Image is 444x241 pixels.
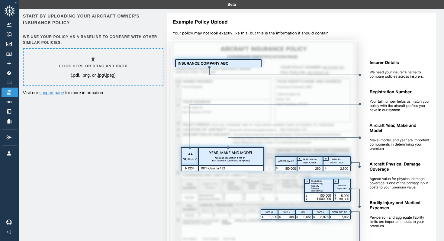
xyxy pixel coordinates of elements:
[23,90,162,96] p: Visit our for more information
[59,63,127,69] h6: Click here or drag and drop
[71,72,116,78] p: (.pdf, .png, or .jpg/.jpeg)
[23,13,162,26] h6: Start by uploading your aircraft owner's insurance policy
[23,34,162,46] h6: We use your policy as a baseline to compare with other similar policies.
[39,90,64,95] a: support page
